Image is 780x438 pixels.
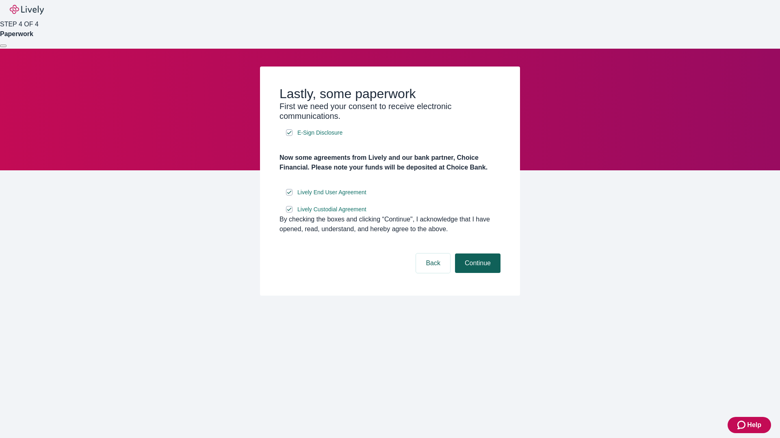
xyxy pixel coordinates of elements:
button: Continue [455,253,500,273]
h2: Lastly, some paperwork [279,86,500,101]
div: By checking the boxes and clicking “Continue", I acknowledge that I have opened, read, understand... [279,215,500,234]
span: Lively Custodial Agreement [297,205,366,214]
a: e-sign disclosure document [296,187,368,198]
span: E-Sign Disclosure [297,129,342,137]
img: Lively [10,5,44,15]
button: Back [416,253,450,273]
span: Help [747,420,761,430]
button: Zendesk support iconHelp [728,417,771,433]
svg: Zendesk support icon [737,420,747,430]
h4: Now some agreements from Lively and our bank partner, Choice Financial. Please note your funds wi... [279,153,500,172]
h3: First we need your consent to receive electronic communications. [279,101,500,121]
a: e-sign disclosure document [296,128,344,138]
a: e-sign disclosure document [296,204,368,215]
span: Lively End User Agreement [297,188,366,197]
